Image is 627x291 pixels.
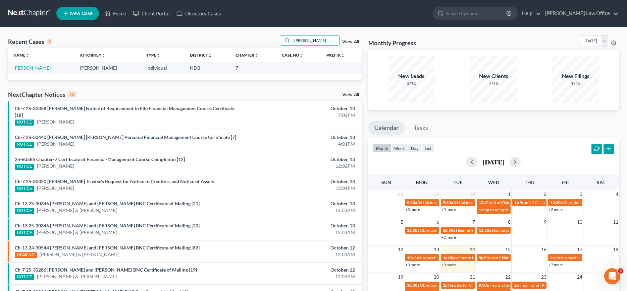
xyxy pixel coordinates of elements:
[246,273,355,280] div: 12:03AM
[8,38,52,46] div: Recent Cases
[15,186,34,192] div: NOTICE
[469,245,476,253] span: 14
[341,54,345,58] i: unfold_more
[400,218,404,226] span: 5
[246,251,355,258] div: 12:03AM
[446,7,507,19] input: Search by name...
[433,273,440,281] span: 20
[37,207,117,214] a: [PERSON_NAME] & [PERSON_NAME]
[381,179,391,185] span: Sun
[37,273,117,280] a: [PERSON_NAME] & [PERSON_NAME]
[576,273,583,281] span: 24
[552,80,599,87] div: 1/15
[246,178,355,185] div: October, 13
[15,208,34,214] div: NOTICE
[388,72,435,80] div: New Leads
[479,207,489,212] span: 1:30p
[552,72,599,80] div: New Filings
[15,142,34,148] div: NOTICE
[40,251,119,258] a: [PERSON_NAME] & [PERSON_NAME]
[576,245,583,253] span: 17
[520,200,618,205] span: Proof of Claim Deadline - Standard for [PERSON_NAME]
[469,190,476,198] span: 30
[479,200,485,205] span: 12a
[37,229,117,236] a: [PERSON_NAME] & [PERSON_NAME]
[246,207,355,214] div: 12:03AM
[454,200,554,205] span: 341(a) meeting for [PERSON_NAME] & [PERSON_NAME]
[488,179,499,185] span: Wed
[15,252,37,258] div: HEARING
[141,62,185,74] td: Individual
[443,228,455,233] span: 10:30a
[618,268,623,274] span: 4
[101,7,129,19] a: Home
[25,54,30,58] i: unfold_more
[407,283,419,288] span: 10:30a
[292,35,339,45] input: Search by name...
[246,222,355,229] div: October, 13
[420,228,526,233] span: Objections to Discharge Due (PFMC-7) for [PERSON_NAME]
[246,134,355,141] div: October, 13
[388,80,435,87] div: 3/10
[408,121,434,135] a: Tasks
[246,200,355,207] div: October, 13
[15,230,34,236] div: NOTICE
[505,273,511,281] span: 22
[129,7,173,19] a: Client Portal
[15,274,34,280] div: NOTICE
[37,163,74,169] a: [PERSON_NAME]
[448,283,499,288] span: Hearing for Cheyenne Czech
[37,141,74,147] a: [PERSON_NAME]
[246,156,355,163] div: October, 13
[441,235,456,240] a: +2 more
[441,262,456,267] a: +3 more
[15,134,236,140] a: Ch-7 25-30440 [PERSON_NAME] [PERSON_NAME] Personal Financial Management Course Certificate [7]
[418,200,518,205] span: 341(a) meeting for [PERSON_NAME] & [PERSON_NAME]
[70,11,93,16] span: New Case
[470,80,517,87] div: 7/10
[579,190,583,198] span: 3
[80,53,105,58] a: Attorneyunfold_more
[68,91,76,97] div: 10
[479,255,483,260] span: 5p
[246,185,355,192] div: 12:01PM
[514,200,519,205] span: 1p
[299,54,303,58] i: unfold_more
[542,7,619,19] a: [PERSON_NAME] Law Office
[101,54,105,58] i: unfold_more
[190,53,212,58] a: Districtunfold_more
[441,207,456,212] a: +5 more
[342,92,359,97] a: View All
[13,53,30,58] a: Nameunfold_more
[246,105,355,112] div: October, 13
[492,228,563,233] span: Discharge Granted for [PERSON_NAME]
[505,245,511,253] span: 15
[576,218,583,226] span: 10
[484,255,589,260] span: Proof of Claim Deadline - Government for [PERSON_NAME]
[15,245,200,250] a: Ch-13 24-30544 [PERSON_NAME] and [PERSON_NAME] BNC Certificate of Mailing [83]
[543,190,547,198] span: 2
[548,262,563,267] a: +7 more
[208,54,212,58] i: unfold_more
[246,244,355,251] div: October, 12
[405,207,420,212] a: +3 more
[525,179,534,185] span: Thu
[436,218,440,226] span: 6
[597,179,605,185] span: Sat
[454,179,462,185] span: Tue
[326,53,345,58] a: Prefixunfold_more
[615,190,619,198] span: 4
[550,255,555,260] span: 9a
[37,119,74,125] a: [PERSON_NAME]
[519,7,541,19] a: Help
[282,53,303,58] a: Case Nounfold_more
[604,268,620,284] iframe: Intercom live chat
[236,53,258,58] a: Chapterunfold_more
[612,245,619,253] span: 18
[490,207,542,212] span: Hearing for [PERSON_NAME]
[15,105,234,118] a: Ch-7 25-30358 [PERSON_NAME] Notice of Requirement to File Financial Management Course Certificate...
[443,283,448,288] span: 1p
[342,40,359,44] a: View All
[433,245,440,253] span: 13
[254,54,258,58] i: unfold_more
